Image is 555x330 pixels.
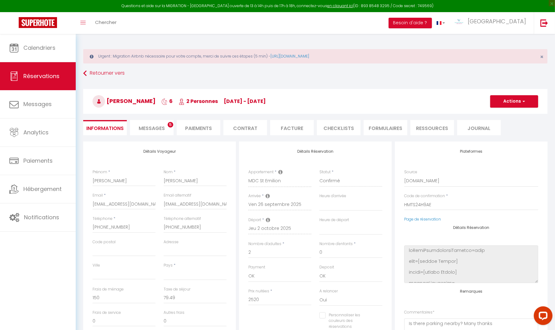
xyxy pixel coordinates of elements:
[93,286,124,292] label: Frais de ménage
[83,49,548,63] div: Urgent : Migration Airbnb nécessaire pour votre compte, merci de suivre ces étapes (5 min) -
[93,216,112,222] label: Téléphone
[317,120,361,135] li: CHECKLISTS
[364,120,407,135] li: FORMULAIRES
[90,12,121,34] a: Chercher
[404,309,434,315] label: Commentaires
[248,264,265,270] label: Payment
[450,12,534,34] a: ... [GEOGRAPHIC_DATA]
[248,217,261,223] label: Départ
[454,19,464,24] img: ...
[223,120,267,135] li: Contrat
[177,120,220,135] li: Paiements
[404,216,441,222] a: Page de réservation
[93,193,103,198] label: Email
[248,193,261,199] label: Arrivée
[248,149,382,154] h4: Détails Réservation
[270,120,314,135] li: Facture
[248,241,281,247] label: Nombre d'adultes
[404,149,538,154] h4: Plateformes
[164,193,191,198] label: Email alternatif
[540,54,543,60] button: Close
[404,193,445,199] label: Code de confirmation
[164,263,173,268] label: Pays
[319,264,334,270] label: Deposit
[457,120,501,135] li: Journal
[540,19,548,27] img: logout
[83,120,127,135] li: Informations
[95,19,117,26] span: Chercher
[248,288,269,294] label: Prix nuitées
[490,95,538,108] button: Actions
[139,125,165,132] span: Messages
[83,68,548,79] a: Retourner vers
[319,241,353,247] label: Nombre d'enfants
[161,98,173,105] span: 6
[179,98,218,105] span: 2 Personnes
[23,100,52,108] span: Messages
[529,304,555,330] iframe: LiveChat chat widget
[164,169,173,175] label: Nom
[93,263,100,268] label: Ville
[270,53,309,59] a: [URL][DOMAIN_NAME]
[389,18,432,28] button: Besoin d'aide ?
[327,3,353,8] a: en cliquant ici
[319,169,331,175] label: Statut
[224,98,266,105] span: [DATE] - [DATE]
[468,17,526,25] span: [GEOGRAPHIC_DATA]
[23,128,49,136] span: Analytics
[410,120,454,135] li: Ressources
[23,72,60,80] span: Réservations
[164,310,184,316] label: Autres frais
[93,149,227,154] h4: Détails Voyageur
[326,312,375,330] label: Personnaliser les couleurs des réservations
[168,122,173,128] span: 5
[19,17,57,28] img: Super Booking
[164,286,190,292] label: Taxe de séjour
[23,44,55,52] span: Calendriers
[93,239,116,245] label: Code postal
[319,288,338,294] label: A relancer
[319,193,346,199] label: Heure d'arrivée
[540,53,543,61] span: ×
[164,216,201,222] label: Téléphone alternatif
[248,169,274,175] label: Appartement
[404,169,417,175] label: Source
[319,217,349,223] label: Heure de départ
[404,289,538,294] h4: Remarques
[93,169,107,175] label: Prénom
[24,213,59,221] span: Notifications
[23,157,53,165] span: Paiements
[404,225,538,230] h4: Détails Réservation
[23,185,62,193] span: Hébergement
[93,97,155,105] span: [PERSON_NAME]
[164,239,179,245] label: Adresse
[93,310,121,316] label: Frais de service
